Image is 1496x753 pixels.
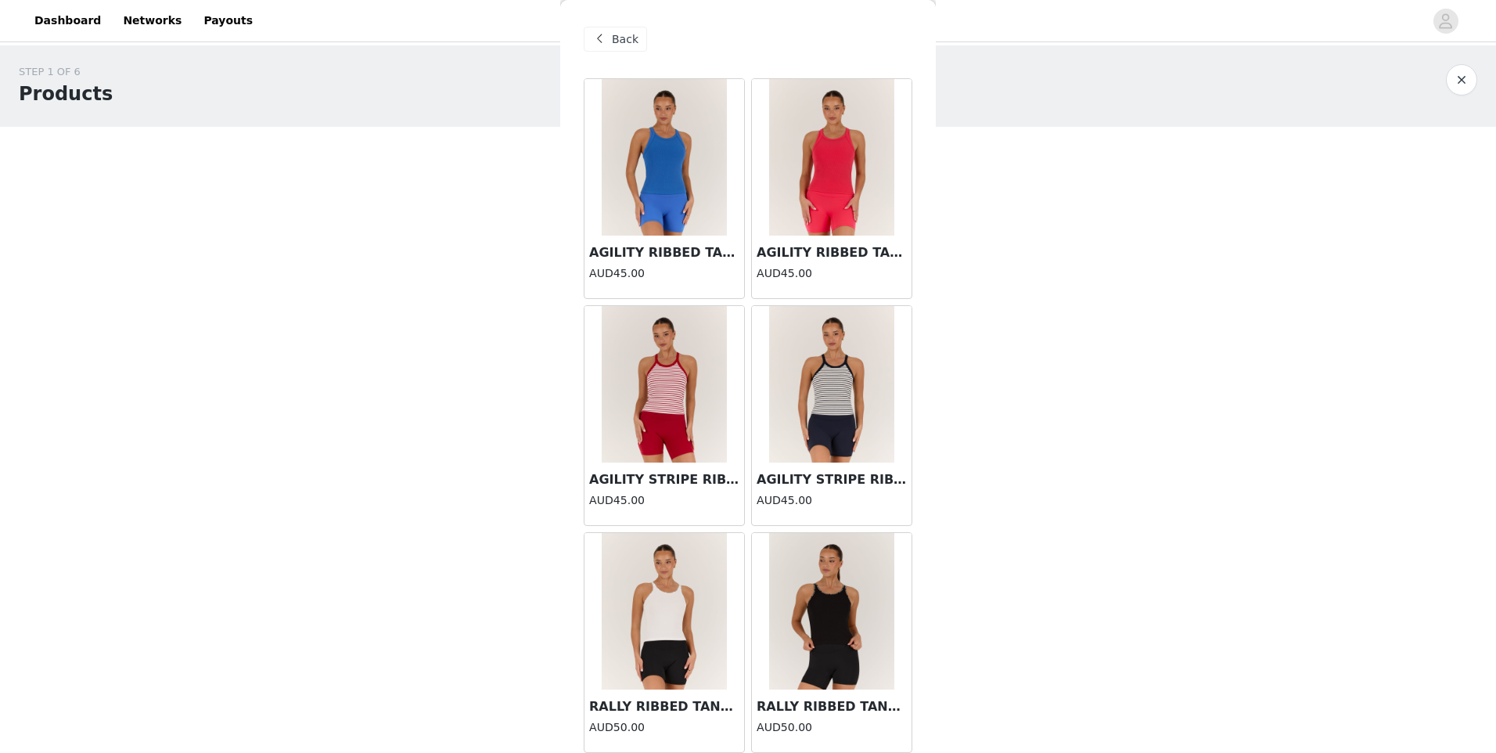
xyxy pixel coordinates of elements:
h4: AUD50.00 [757,719,907,736]
img: RALLY RIBBED TANK TOP - BLACK [769,533,894,690]
a: Networks [113,3,191,38]
div: STEP 1 OF 6 [19,64,113,80]
img: RALLY RIBBED TANK TOP - IVORY [602,533,727,690]
span: Back [612,31,638,48]
h3: AGILITY RIBBED TANK TOP - COBALT [589,243,739,262]
img: AGILITY RIBBED TANK TOP - COBALT [602,79,727,236]
img: AGILITY RIBBED TANK TOP - SUNRISE [769,79,894,236]
img: AGILITY STRIPE RIBBED TANK TOP - WHITE RED [602,306,727,463]
h1: Products [19,80,113,108]
a: Payouts [194,3,262,38]
img: AGILITY STRIPE RIBBED TANK TOP - WHITE NAVY [769,306,894,463]
h4: AUD45.00 [589,492,739,509]
h3: AGILITY STRIPE RIBBED TANK TOP - WHITE NAVY [757,470,907,489]
h4: AUD45.00 [757,492,907,509]
a: Dashboard [25,3,110,38]
h4: AUD45.00 [757,265,907,282]
h4: AUD45.00 [589,265,739,282]
div: avatar [1438,9,1453,34]
h3: AGILITY RIBBED TANK TOP - SUNRISE [757,243,907,262]
h4: AUD50.00 [589,719,739,736]
h3: RALLY RIBBED TANK TOP - IVORY [589,697,739,716]
h3: RALLY RIBBED TANK TOP - BLACK [757,697,907,716]
h3: AGILITY STRIPE RIBBED TANK TOP - WHITE RED [589,470,739,489]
